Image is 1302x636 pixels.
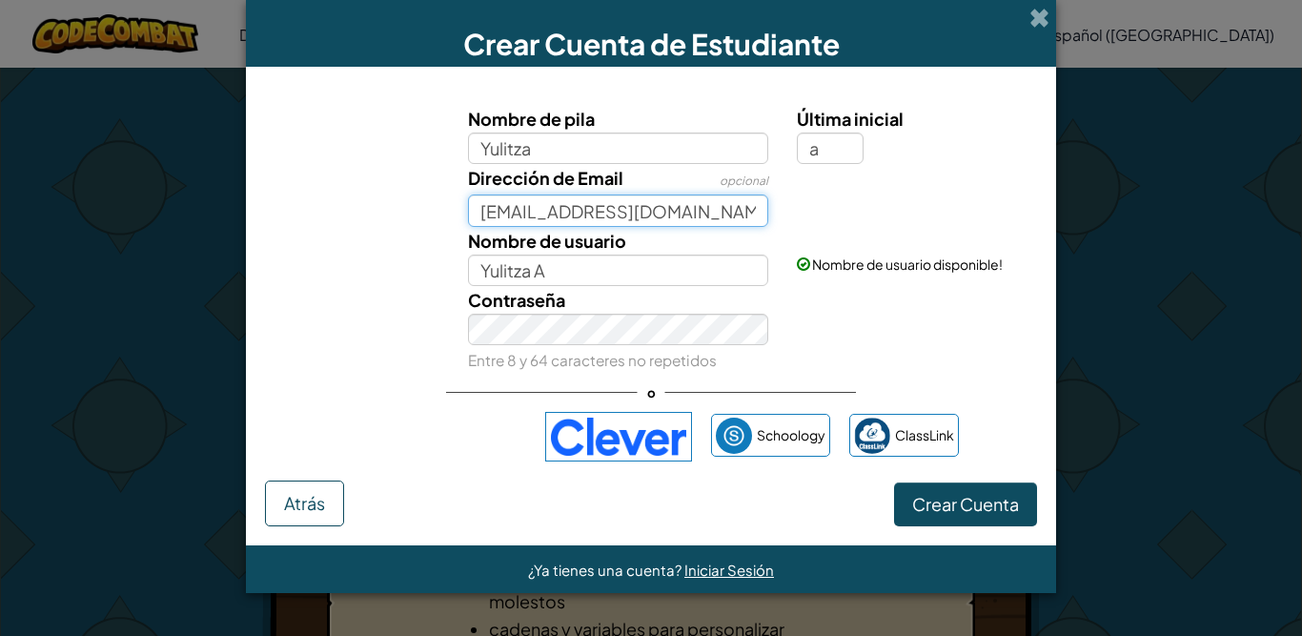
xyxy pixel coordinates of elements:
small: Entre 8 y 64 caracteres no repetidos [468,351,717,369]
span: Nombre de usuario [468,230,626,252]
img: schoology.png [716,418,752,454]
span: Última inicial [797,108,904,130]
button: Crear Cuenta [894,482,1037,526]
span: Nombre de usuario disponible! [812,256,1003,273]
span: opcional [720,174,768,188]
img: clever-logo-blue.png [545,412,692,462]
span: Nombre de pila [468,108,595,130]
span: Contraseña [468,289,565,311]
img: classlink-logo-small.png [854,418,890,454]
span: Dirección de Email [468,167,623,189]
span: Crear Cuenta de Estudiante [463,26,840,62]
button: Atrás [265,481,344,526]
span: o [638,379,665,406]
span: Atrás [284,492,325,514]
span: Schoology [757,421,825,449]
span: ¿Ya tienes una cuenta? [528,561,684,579]
iframe: Botón de Acceder con Google [335,416,536,458]
a: Iniciar Sesión [684,561,774,579]
span: Crear Cuenta [912,493,1019,515]
span: ClassLink [895,421,954,449]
